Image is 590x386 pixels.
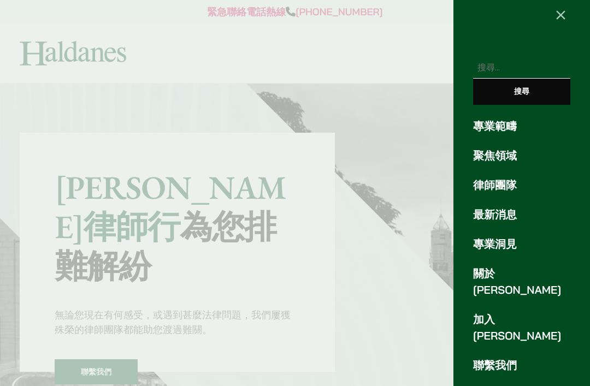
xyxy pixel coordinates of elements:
a: 聯繫我們 [473,357,570,373]
input: 搜尋 [473,79,570,105]
a: 聚焦領域 [473,147,570,164]
a: 最新消息 [473,206,570,223]
input: 搜尋關鍵字: [473,56,570,79]
a: 專業範疇 [473,118,570,134]
a: 關於[PERSON_NAME] [473,265,570,298]
a: 專業洞見 [473,236,570,252]
span: × [555,3,567,25]
a: 律師團隊 [473,177,570,193]
a: 加入[PERSON_NAME] [473,311,570,344]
